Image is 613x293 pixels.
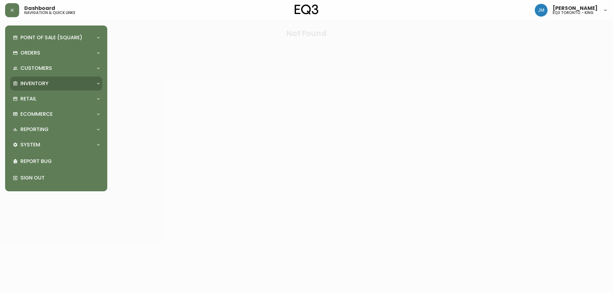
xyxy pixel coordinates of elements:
[24,11,75,15] h5: navigation & quick links
[10,153,102,170] div: Report Bug
[20,126,49,133] p: Reporting
[10,170,102,186] div: Sign Out
[20,49,40,56] p: Orders
[20,158,100,165] p: Report Bug
[10,46,102,60] div: Orders
[10,107,102,121] div: Ecommerce
[553,6,598,11] span: [PERSON_NAME]
[20,34,82,41] p: Point of Sale (Square)
[10,31,102,45] div: Point of Sale (Square)
[20,111,53,118] p: Ecommerce
[20,174,100,181] p: Sign Out
[535,4,548,17] img: b88646003a19a9f750de19192e969c24
[10,138,102,152] div: System
[10,92,102,106] div: Retail
[295,4,318,15] img: logo
[20,80,49,87] p: Inventory
[10,122,102,136] div: Reporting
[20,141,40,148] p: System
[553,11,594,15] h5: eq3 toronto - king
[10,77,102,91] div: Inventory
[20,95,36,102] p: Retail
[20,65,52,72] p: Customers
[24,6,55,11] span: Dashboard
[10,61,102,75] div: Customers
